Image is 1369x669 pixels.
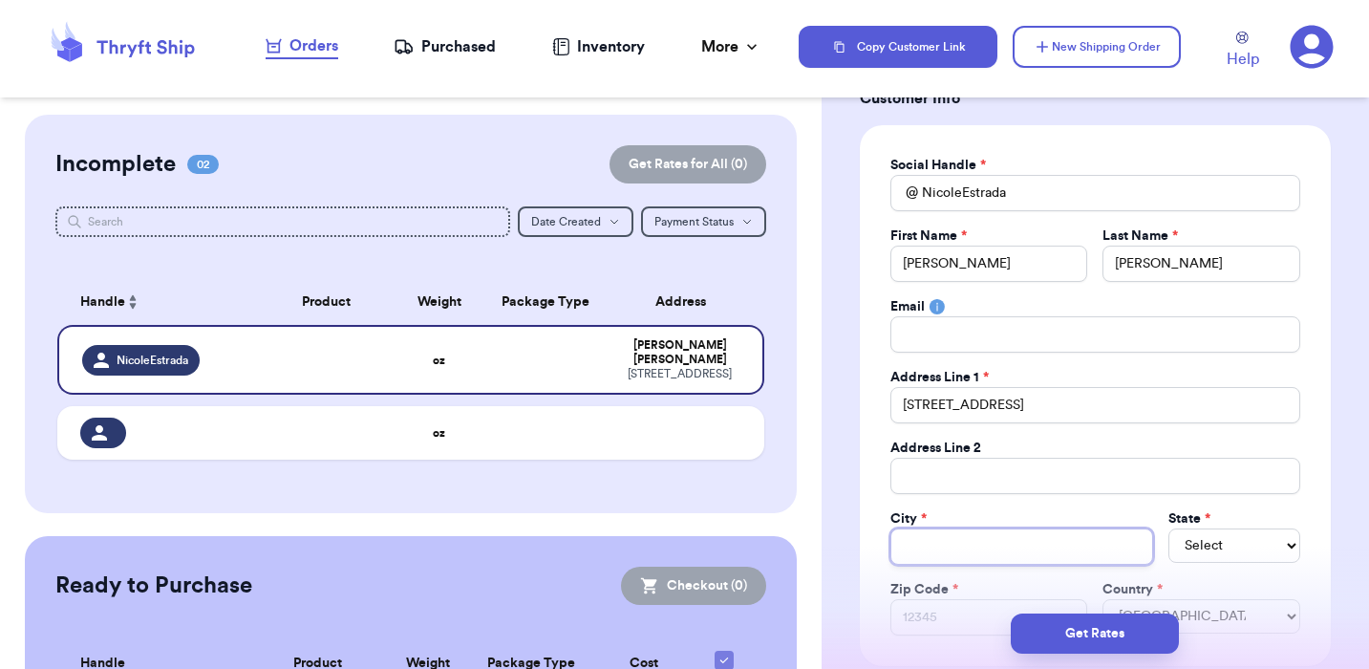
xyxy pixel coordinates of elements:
[890,227,967,246] label: First Name
[117,353,188,368] span: NicoleEstrada
[890,368,989,387] label: Address Line 1
[890,297,925,316] label: Email
[890,156,986,175] label: Social Handle
[1013,26,1181,68] button: New Shipping Order
[1011,614,1179,654] button: Get Rates
[433,355,445,366] strong: oz
[125,291,140,313] button: Sort ascending
[255,279,396,325] th: Product
[620,338,739,367] div: [PERSON_NAME] [PERSON_NAME]
[266,34,338,59] a: Orders
[610,145,766,183] button: Get Rates for All (0)
[266,34,338,57] div: Orders
[654,216,734,227] span: Payment Status
[396,279,481,325] th: Weight
[481,279,609,325] th: Package Type
[518,206,633,237] button: Date Created
[1227,48,1259,71] span: Help
[890,175,918,211] div: @
[799,26,997,68] button: Copy Customer Link
[55,571,252,601] h2: Ready to Purchase
[80,292,125,313] span: Handle
[55,206,510,237] input: Search
[531,216,601,227] span: Date Created
[187,155,219,174] span: 02
[394,35,496,58] a: Purchased
[1102,580,1163,599] label: Country
[641,206,766,237] button: Payment Status
[890,580,958,599] label: Zip Code
[620,367,739,381] div: [STREET_ADDRESS]
[890,509,927,529] label: City
[1227,32,1259,71] a: Help
[609,279,764,325] th: Address
[890,439,981,458] label: Address Line 2
[701,35,761,58] div: More
[433,427,445,439] strong: oz
[621,567,766,605] button: Checkout (0)
[1102,227,1178,246] label: Last Name
[552,35,645,58] a: Inventory
[860,87,1331,110] h3: Customer Info
[1168,509,1210,529] label: State
[55,149,176,180] h2: Incomplete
